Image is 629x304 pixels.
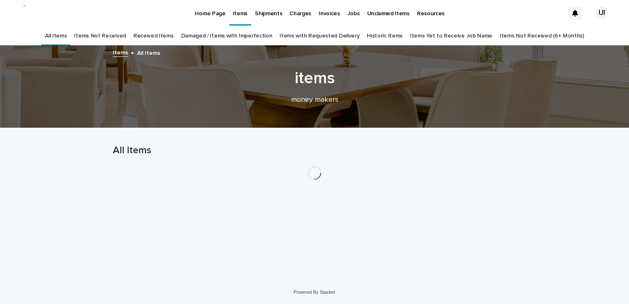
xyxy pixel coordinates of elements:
[113,145,516,157] h1: All Items
[280,26,359,46] a: Items with Requested Delivery
[113,68,516,88] h1: items
[150,96,479,105] p: money makers
[16,5,63,21] img: 04GI-vny1Ahig4Ly8UVSV6WTgf_dIvpneTosIZRIwjs
[45,26,67,46] a: All Items
[137,48,160,57] p: All Items
[294,290,335,295] a: Powered By Stacker
[133,26,174,46] a: Received Items
[74,26,126,46] a: Items Not Received
[181,26,273,46] a: Damaged / Items with Imperfection
[500,26,584,46] a: Items Not Received (6+ Months)
[595,7,608,20] div: UI
[410,26,492,46] a: Items Yet to Receive Job Name
[113,47,128,57] a: Items
[367,26,403,46] a: Historic Items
